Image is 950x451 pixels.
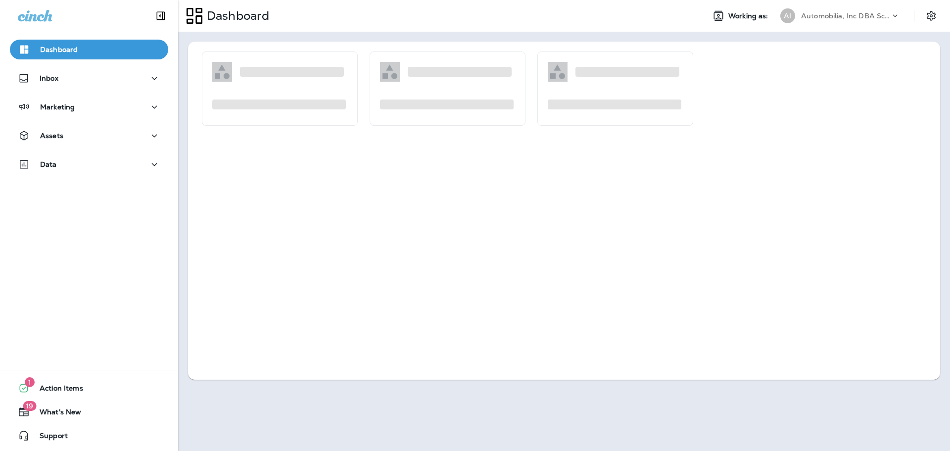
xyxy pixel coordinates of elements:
p: Data [40,160,57,168]
button: Support [10,426,168,446]
button: Marketing [10,97,168,117]
span: Working as: [728,12,770,20]
button: 1Action Items [10,378,168,398]
button: Inbox [10,68,168,88]
button: Dashboard [10,40,168,59]
span: What's New [30,408,81,420]
div: AI [780,8,795,23]
span: 1 [25,377,35,387]
button: Settings [922,7,940,25]
button: Data [10,154,168,174]
button: Collapse Sidebar [147,6,175,26]
p: Automobilia, Inc DBA Scappoose/Springfield Express Lube [801,12,890,20]
button: Assets [10,126,168,146]
span: Action Items [30,384,83,396]
span: 19 [23,401,36,411]
p: Dashboard [40,46,78,53]
p: Assets [40,132,63,140]
button: 19What's New [10,402,168,422]
p: Marketing [40,103,75,111]
p: Inbox [40,74,58,82]
span: Support [30,432,68,444]
p: Dashboard [203,8,269,23]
